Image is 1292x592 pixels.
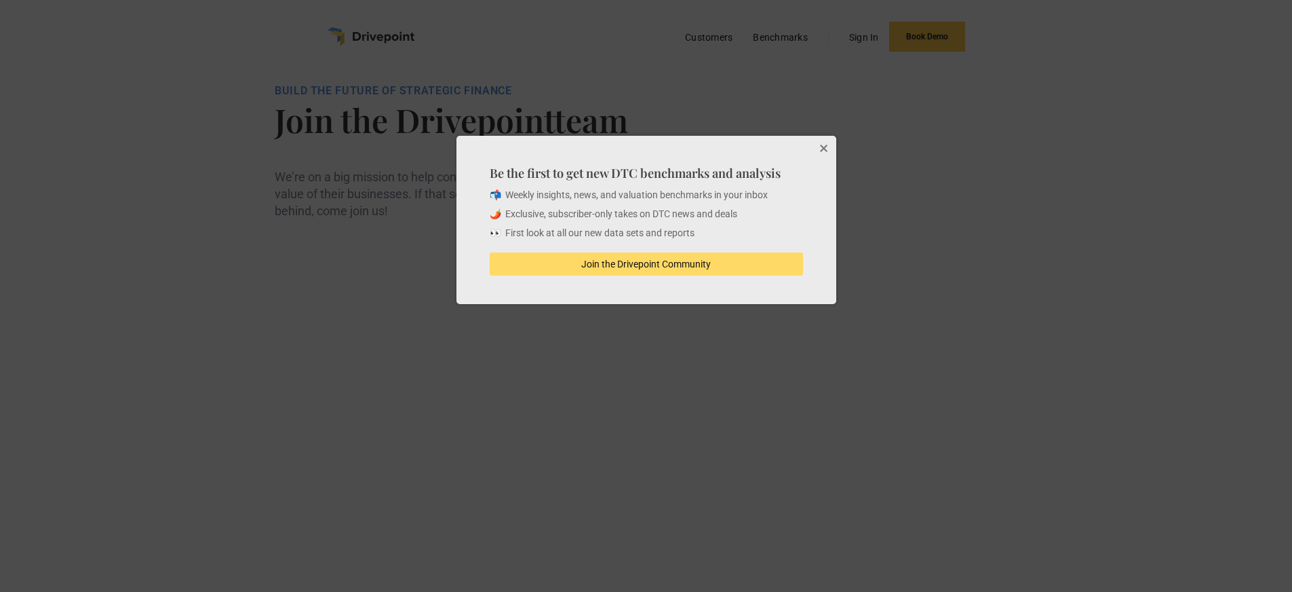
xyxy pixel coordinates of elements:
div: Be the first to get new DTC benchmarks and analysis [456,136,836,304]
p: 👀 First look at all our new data sets and reports [490,227,803,240]
button: Close [809,136,836,163]
button: Join the Drivepoint Community [490,253,803,276]
h4: Be the first to get new DTC benchmarks and analysis [490,164,803,181]
p: 📬 Weekly insights, news, and valuation benchmarks in your inbox [490,189,803,202]
p: 🌶️ Exclusive, subscriber-only takes on DTC news and deals [490,208,803,221]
